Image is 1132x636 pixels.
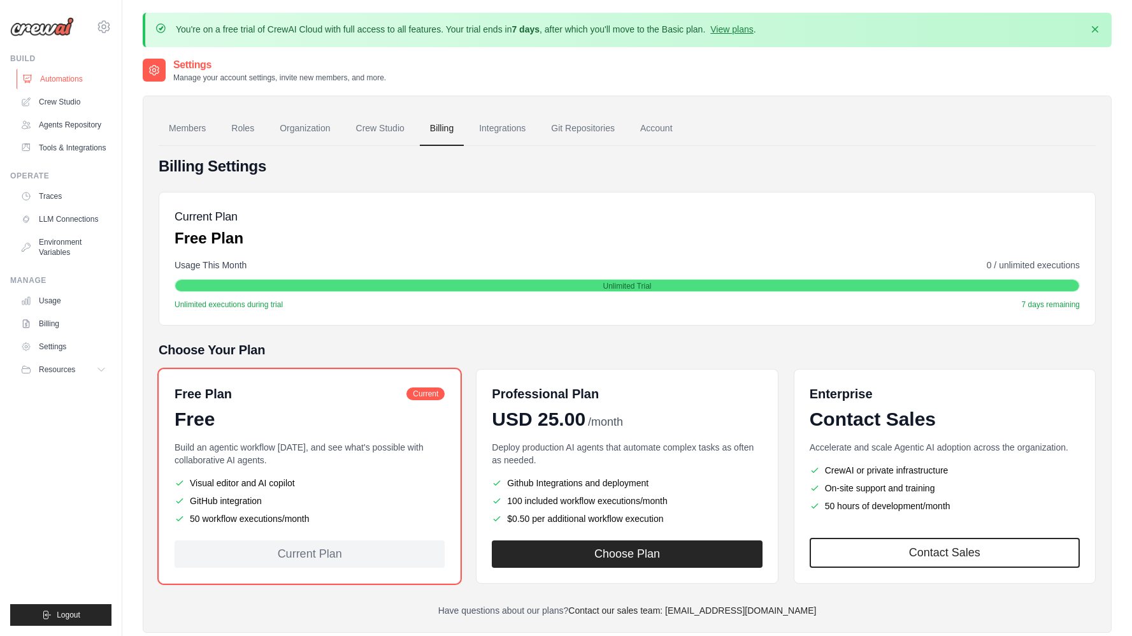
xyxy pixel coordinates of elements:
[15,359,111,380] button: Resources
[15,291,111,311] a: Usage
[1022,300,1080,310] span: 7 days remaining
[175,259,247,271] span: Usage This Month
[176,23,756,36] p: You're on a free trial of CrewAI Cloud with full access to all features. Your trial ends in , aft...
[10,54,111,64] div: Build
[603,281,651,291] span: Unlimited Trial
[221,112,264,146] a: Roles
[810,482,1080,495] li: On-site support and training
[512,24,540,34] strong: 7 days
[568,605,816,616] a: Contact our sales team: [EMAIL_ADDRESS][DOMAIN_NAME]
[10,171,111,181] div: Operate
[10,604,111,626] button: Logout
[15,92,111,112] a: Crew Studio
[630,112,683,146] a: Account
[159,341,1096,359] h5: Choose Your Plan
[57,610,80,620] span: Logout
[541,112,625,146] a: Git Repositories
[175,208,243,226] h5: Current Plan
[15,138,111,158] a: Tools & Integrations
[492,512,762,525] li: $0.50 per additional workflow execution
[15,209,111,229] a: LLM Connections
[810,464,1080,477] li: CrewAI or private infrastructure
[175,408,445,431] div: Free
[492,540,762,568] button: Choose Plan
[173,57,386,73] h2: Settings
[492,477,762,489] li: Github Integrations and deployment
[175,300,283,310] span: Unlimited executions during trial
[175,441,445,466] p: Build an agentic workflow [DATE], and see what's possible with collaborative AI agents.
[10,17,74,36] img: Logo
[269,112,340,146] a: Organization
[175,228,243,249] p: Free Plan
[15,186,111,206] a: Traces
[588,414,623,431] span: /month
[175,512,445,525] li: 50 workflow executions/month
[710,24,753,34] a: View plans
[39,365,75,375] span: Resources
[15,314,111,334] a: Billing
[10,275,111,285] div: Manage
[159,112,216,146] a: Members
[175,540,445,568] div: Current Plan
[492,495,762,507] li: 100 included workflow executions/month
[175,495,445,507] li: GitHub integration
[159,604,1096,617] p: Have questions about our plans?
[159,156,1096,177] h4: Billing Settings
[15,336,111,357] a: Settings
[810,538,1080,568] a: Contact Sales
[15,115,111,135] a: Agents Repository
[810,408,1080,431] div: Contact Sales
[492,385,599,403] h6: Professional Plan
[810,385,1080,403] h6: Enterprise
[492,441,762,466] p: Deploy production AI agents that automate complex tasks as often as needed.
[15,232,111,263] a: Environment Variables
[987,259,1080,271] span: 0 / unlimited executions
[810,441,1080,454] p: Accelerate and scale Agentic AI adoption across the organization.
[420,112,464,146] a: Billing
[175,385,232,403] h6: Free Plan
[346,112,415,146] a: Crew Studio
[469,112,536,146] a: Integrations
[17,69,113,89] a: Automations
[492,408,585,431] span: USD 25.00
[406,387,445,400] span: Current
[810,500,1080,512] li: 50 hours of development/month
[175,477,445,489] li: Visual editor and AI copilot
[173,73,386,83] p: Manage your account settings, invite new members, and more.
